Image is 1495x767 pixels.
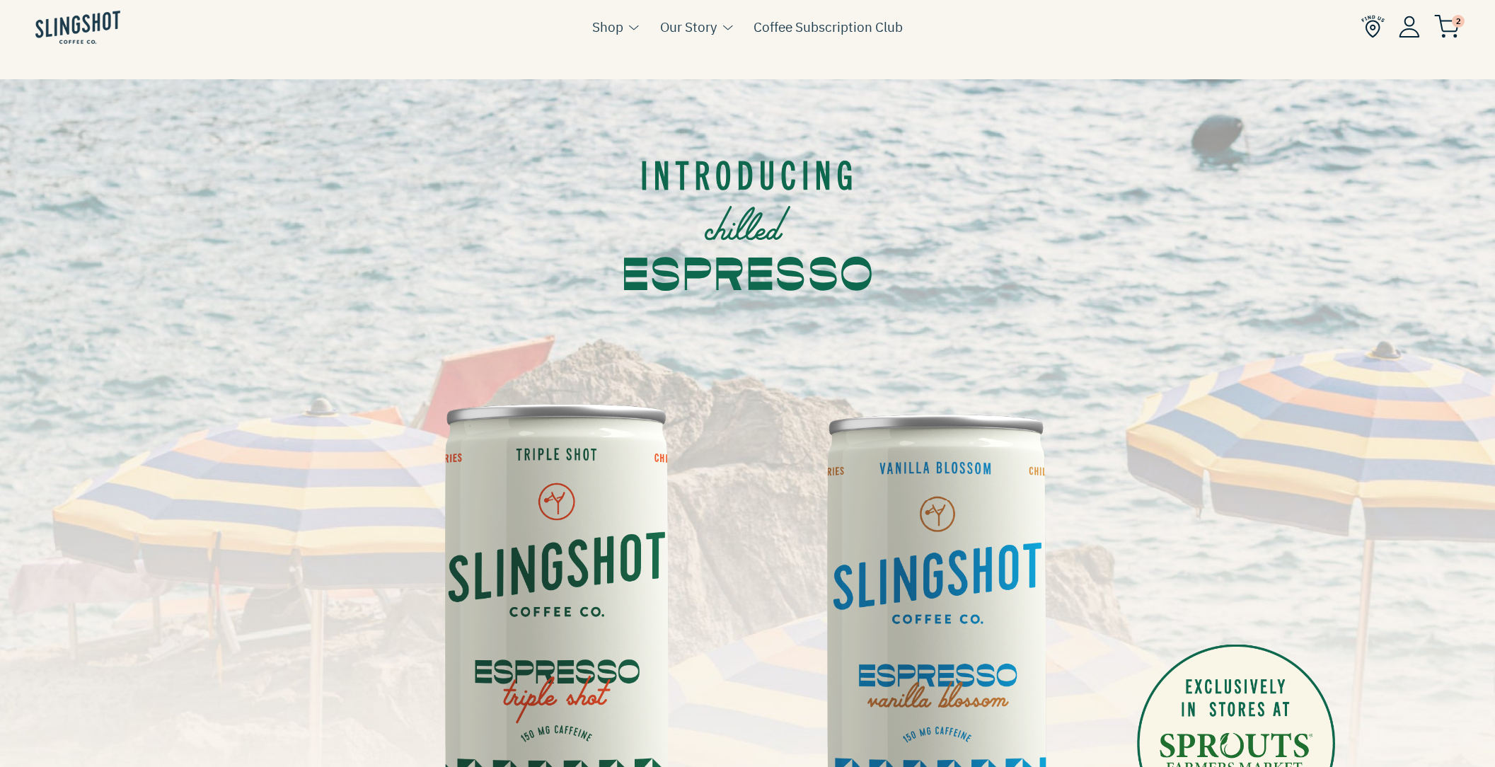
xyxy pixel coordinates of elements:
img: Find Us [1361,15,1385,38]
img: intro.svg__PID:948df2cb-ef34-4dd7-a140-f54439bfbc6a [624,90,872,344]
a: Coffee Subscription Club [754,16,903,38]
span: 2 [1452,15,1465,28]
img: Account [1399,16,1420,38]
a: Our Story [660,16,717,38]
a: Shop [592,16,623,38]
img: cart [1434,15,1460,38]
a: 2 [1434,18,1460,35]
